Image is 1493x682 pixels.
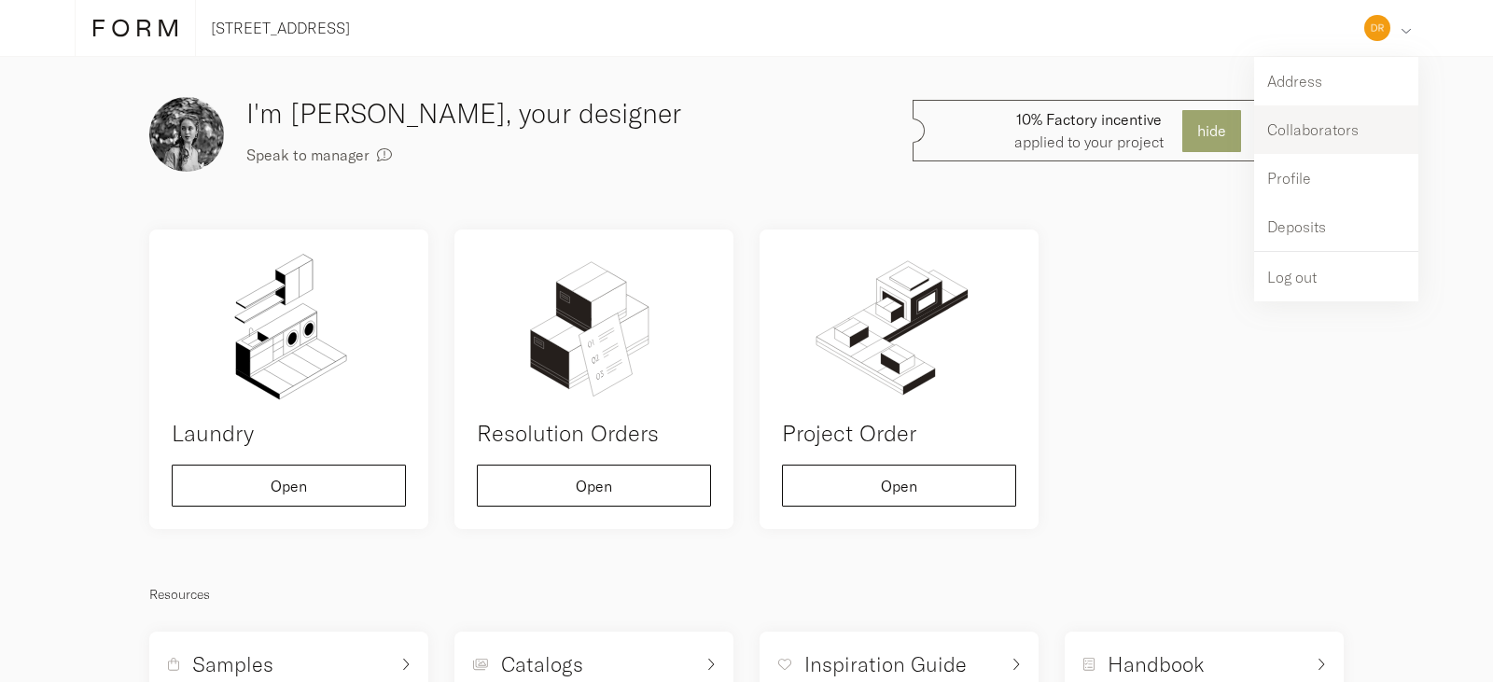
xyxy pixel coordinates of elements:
img: IMG_6973.JPG [149,97,224,172]
img: remedial-order.svg [477,252,711,401]
h4: Resolution Orders [477,416,711,450]
h4: Laundry [172,416,406,450]
button: Open [782,465,1016,507]
span: Address [1267,74,1322,89]
button: hide [1182,110,1241,152]
span: Log out [1267,270,1317,285]
span: hide [1197,123,1226,138]
span: Open [271,479,307,494]
h5: Handbook [1108,650,1205,678]
span: Speak to manager [246,147,370,162]
button: Open [172,465,406,507]
h5: Inspiration Guide [804,650,967,678]
span: Open [881,479,917,494]
h5: Catalogs [501,650,583,678]
h4: Project Order [782,416,1016,450]
span: Collaborators [1267,122,1359,137]
span: Deposits [1267,219,1326,234]
h5: Samples [192,650,273,678]
h3: I'm [PERSON_NAME], your designer [246,93,810,133]
p: Resources [149,583,1344,605]
button: Speak to manager [246,133,392,175]
img: laundry-room.svg [172,252,406,401]
p: [STREET_ADDRESS] [211,17,350,39]
span: Open [576,479,612,494]
span: 10% Factory incentive [1014,108,1164,131]
p: applied to your project [1014,108,1164,153]
img: order.svg [782,252,1016,401]
img: 5062338b668f881b01d9f394a349f0cc [1364,15,1390,41]
button: Open [477,465,711,507]
span: Profile [1267,171,1311,186]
